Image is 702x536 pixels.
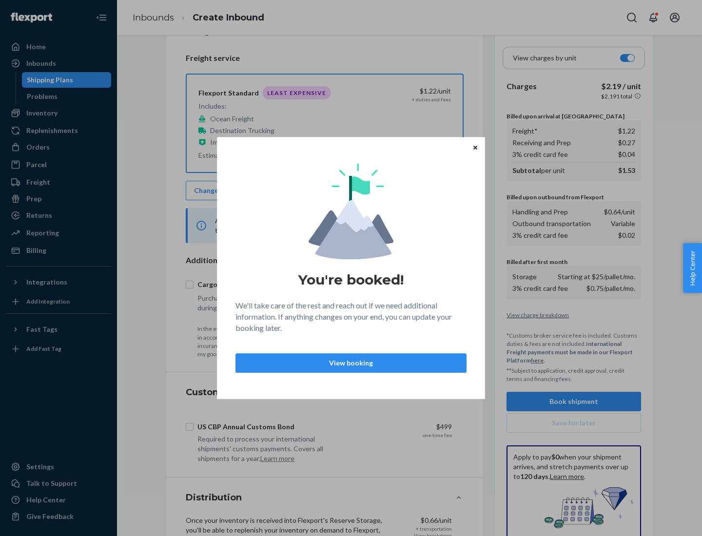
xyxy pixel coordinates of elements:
img: svg+xml,%3Csvg%20viewBox%3D%220%200%20174%20197%22%20fill%3D%22none%22%20xmlns%3D%22http%3A%2F%2F... [309,163,393,259]
p: View booking [244,358,458,368]
p: We'll take care of the rest and reach out if we need additional information. If anything changes ... [235,300,467,334]
button: View booking [235,353,467,373]
h1: You're booked! [298,271,404,288]
button: Close [470,142,480,153]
